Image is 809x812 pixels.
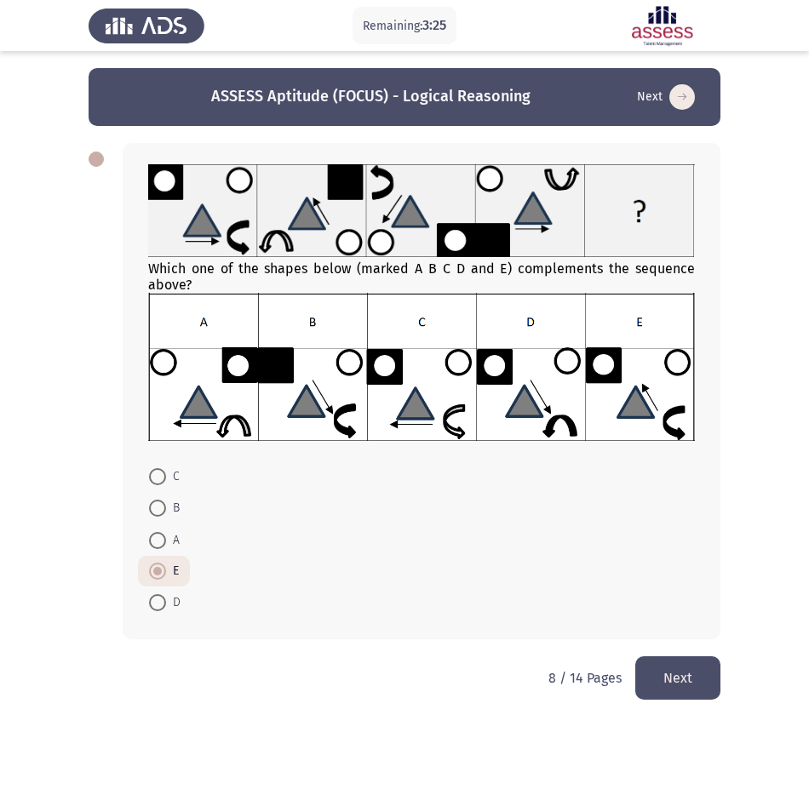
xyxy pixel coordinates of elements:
[166,466,180,487] span: C
[148,164,695,444] div: Which one of the shapes below (marked A B C D and E) complements the sequence above?
[89,2,204,49] img: Assess Talent Management logo
[166,498,180,518] span: B
[166,561,179,581] span: E
[211,86,531,107] h3: ASSESS Aptitude (FOCUS) - Logical Reasoning
[548,670,622,686] p: 8 / 14 Pages
[632,83,700,111] button: load next page
[422,17,446,33] span: 3:25
[148,293,695,440] img: UkFYYV8wODFfQi5wbmcxNjkxMzIzOTA4NDc5.png
[635,656,720,700] button: load next page
[148,164,695,257] img: UkFYYV8wODFfQS5wbmcxNjkxMzA1MzI5NDQ5.png
[166,530,180,551] span: A
[166,592,181,613] span: D
[605,2,720,49] img: Assessment logo of Focus 4 Module Assessment (IB- A/EN/AR)
[363,15,446,37] p: Remaining:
